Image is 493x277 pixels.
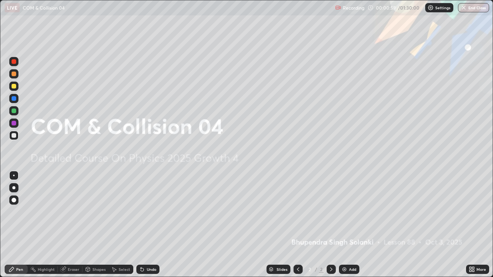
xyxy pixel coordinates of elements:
p: COM & Collision 04 [23,5,65,11]
div: / [315,267,317,272]
button: End Class [458,3,489,12]
div: Pen [16,267,23,271]
p: Settings [435,6,450,10]
div: 2 [319,266,324,273]
img: class-settings-icons [428,5,434,11]
p: LIVE [7,5,17,11]
p: Recording [343,5,364,11]
div: Select [119,267,130,271]
div: Undo [147,267,156,271]
div: 2 [306,267,314,272]
img: add-slide-button [341,266,347,272]
div: Highlight [38,267,55,271]
div: Slides [277,267,287,271]
img: recording.375f2c34.svg [335,5,341,11]
div: Add [349,267,356,271]
img: end-class-cross [461,5,467,11]
div: Shapes [92,267,106,271]
div: More [476,267,486,271]
div: Eraser [68,267,79,271]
